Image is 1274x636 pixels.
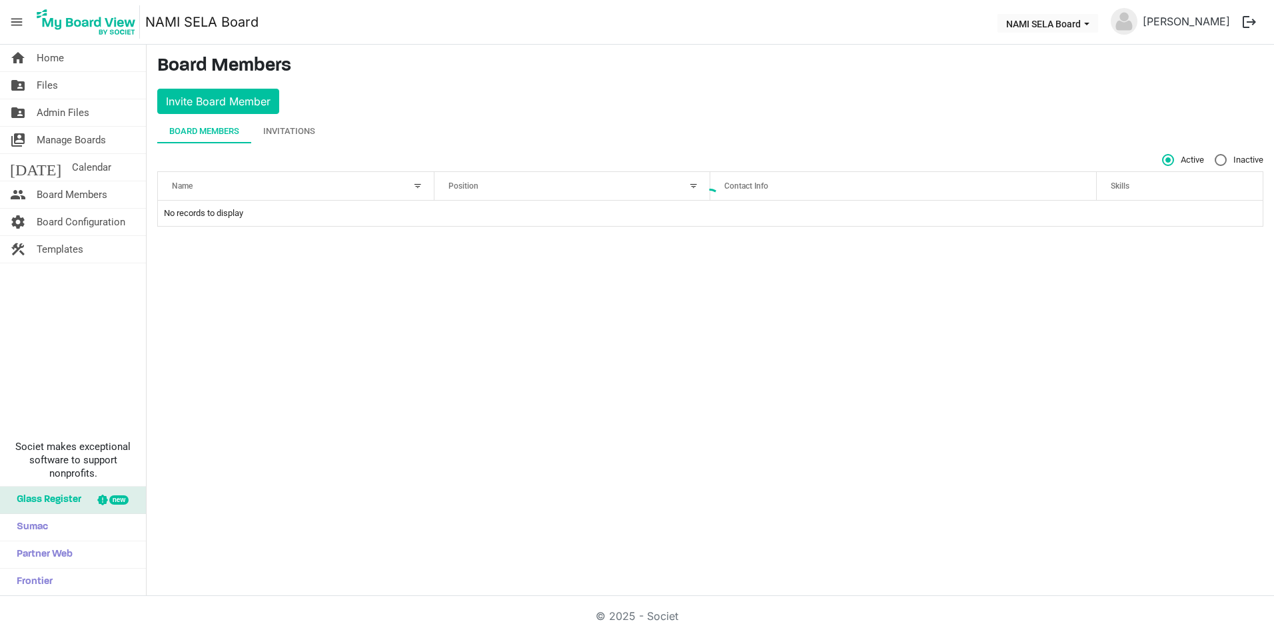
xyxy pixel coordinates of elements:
a: NAMI SELA Board [145,9,259,35]
span: Active [1162,154,1204,166]
div: Board Members [169,125,239,138]
button: NAMI SELA Board dropdownbutton [997,14,1098,33]
span: Calendar [72,154,111,181]
span: construction [10,236,26,263]
span: Board Members [37,181,107,208]
div: Invitations [263,125,315,138]
span: home [10,45,26,71]
span: Board Configuration [37,209,125,235]
div: tab-header [157,119,1263,143]
span: Templates [37,236,83,263]
img: My Board View Logo [33,5,140,39]
a: © 2025 - Societ [596,609,678,623]
span: Glass Register [10,487,81,513]
span: Home [37,45,64,71]
span: menu [4,9,29,35]
span: switch_account [10,127,26,153]
span: Societ makes exceptional software to support nonprofits. [6,440,140,480]
span: Frontier [10,569,53,595]
span: Files [37,72,58,99]
span: settings [10,209,26,235]
span: people [10,181,26,208]
span: folder_shared [10,72,26,99]
a: My Board View Logo [33,5,145,39]
img: no-profile-picture.svg [1111,8,1137,35]
span: [DATE] [10,154,61,181]
a: [PERSON_NAME] [1137,8,1235,35]
span: Manage Boards [37,127,106,153]
span: Inactive [1215,154,1263,166]
button: Invite Board Member [157,89,279,114]
button: logout [1235,8,1263,36]
h3: Board Members [157,55,1263,78]
span: Sumac [10,514,48,541]
div: new [109,495,129,505]
span: Admin Files [37,99,89,126]
span: folder_shared [10,99,26,126]
span: Partner Web [10,541,73,568]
